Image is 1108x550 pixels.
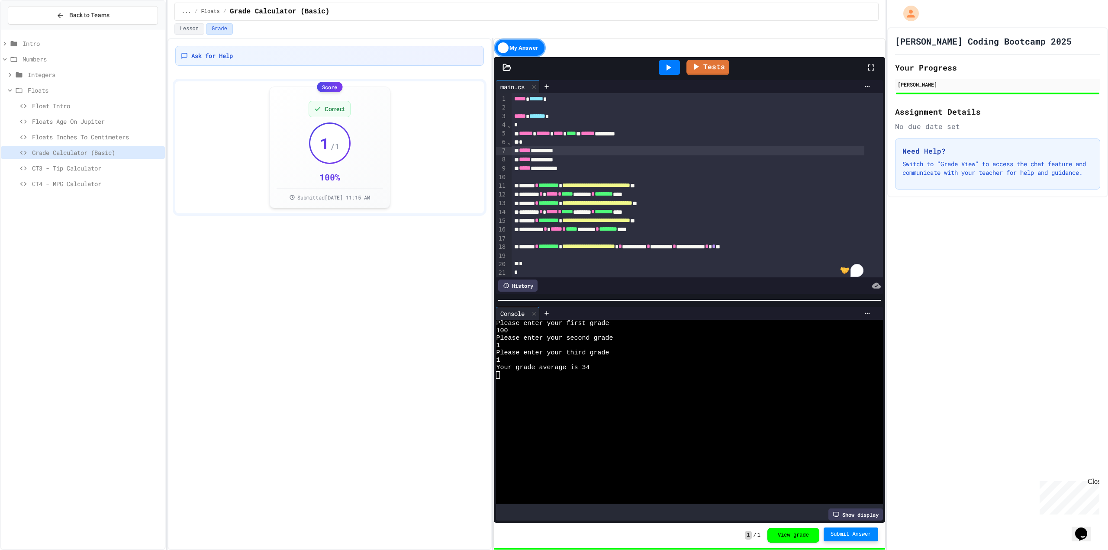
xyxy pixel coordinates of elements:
h2: Assignment Details [895,106,1100,118]
div: 14 [496,208,507,217]
button: View grade [767,528,819,543]
span: Floats Age On Jupiter [32,117,161,126]
button: Grade [206,23,233,35]
div: 19 [496,252,507,261]
div: 12 [496,190,507,199]
span: Float Intro [32,101,161,110]
span: / [194,8,197,15]
div: 5 [496,129,507,138]
button: Lesson [174,23,204,35]
span: 1 [320,135,329,152]
span: Grade Calculator (Basic) [230,6,329,17]
span: 100 [496,327,508,335]
div: 2 [496,103,507,112]
span: / [754,532,757,539]
span: Your grade average is 34 [496,364,589,371]
div: 4 [496,121,507,129]
button: Back to Teams [8,6,158,25]
span: Submitted [DATE] 11:15 AM [297,194,370,201]
div: 15 [496,217,507,225]
span: Correct [325,105,345,113]
span: Floats [201,8,220,15]
span: Numbers [23,55,161,64]
div: Chat with us now!Close [3,3,60,55]
span: Please enter your first grade [496,320,609,327]
div: Score [317,82,342,92]
div: 8 [496,155,507,164]
span: 1 [757,532,760,539]
div: My Account [894,3,921,23]
div: main.cs [496,80,540,93]
span: 1 [496,342,500,349]
div: 17 [496,235,507,243]
a: Tests [686,60,729,75]
span: Grade Calculator (Basic) [32,148,161,157]
div: Console [496,307,540,320]
div: 20 [496,260,507,269]
span: / 1 [330,140,340,152]
button: Submit Answer [824,527,878,541]
span: 1 [496,357,500,364]
iframe: chat widget [1072,515,1099,541]
span: Back to Teams [69,11,110,20]
span: ... [182,8,191,15]
iframe: chat widget [1036,478,1099,515]
div: 3 [496,112,507,121]
div: 21 [496,269,507,277]
h2: Your Progress [895,61,1100,74]
span: CT3 - Tip Calculator [32,164,161,173]
div: 1 [496,95,507,103]
span: Ask for Help [191,51,233,60]
span: 1 [745,531,751,540]
div: 6 [496,138,507,147]
h3: Need Help? [902,146,1093,156]
span: CT4 - MPG Calculator [32,179,161,188]
span: Fold line [507,138,511,145]
div: Show display [828,508,883,521]
div: 7 [496,147,507,155]
div: No due date set [895,121,1100,132]
span: Floats [28,86,161,95]
span: / [223,8,226,15]
div: Console [496,309,529,318]
div: 16 [496,225,507,234]
span: Fold line [507,122,511,129]
div: 100 % [319,171,340,183]
div: 13 [496,199,507,208]
div: History [498,280,538,292]
div: 11 [496,182,507,190]
span: Floats Inches To Centimeters [32,132,161,142]
span: Integers [28,70,161,79]
div: To enrich screen reader interactions, please activate Accessibility in Grammarly extension settings [512,93,883,278]
p: Switch to "Grade View" to access the chat feature and communicate with your teacher for help and ... [902,160,1093,177]
span: Please enter your third grade [496,349,609,357]
span: Intro [23,39,161,48]
div: 18 [496,243,507,251]
div: 9 [496,164,507,173]
div: [PERSON_NAME] [898,80,1098,88]
h1: [PERSON_NAME] Coding Bootcamp 2025 [895,35,1072,47]
div: main.cs [496,82,529,91]
span: Please enter your second grade [496,335,613,342]
div: 10 [496,173,507,182]
span: Submit Answer [831,531,871,538]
